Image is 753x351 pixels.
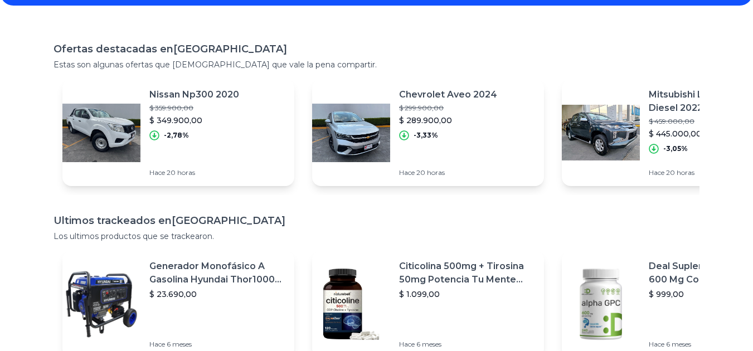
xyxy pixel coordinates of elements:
img: Featured image [62,94,140,172]
p: $ 349.900,00 [149,115,239,126]
img: Featured image [312,265,390,343]
p: $ 1.099,00 [399,289,535,300]
p: $ 299.900,00 [399,104,497,113]
p: Citicolina 500mg + Tirosina 50mg Potencia Tu Mente (120caps) Sabor Sin Sabor [399,260,535,286]
h1: Ofertas destacadas en [GEOGRAPHIC_DATA] [54,41,699,57]
p: -2,78% [164,131,189,140]
p: -3,33% [414,131,438,140]
p: Hace 20 horas [399,168,497,177]
a: Featured imageNissan Np300 2020$ 359.900,00$ 349.900,00-2,78%Hace 20 horas [62,79,294,186]
p: Hace 20 horas [149,168,239,177]
img: Featured image [62,265,140,343]
a: Featured imageChevrolet Aveo 2024$ 299.900,00$ 289.900,00-3,33%Hace 20 horas [312,79,544,186]
h1: Ultimos trackeados en [GEOGRAPHIC_DATA] [54,213,699,228]
img: Featured image [312,94,390,172]
img: Featured image [562,265,640,343]
p: Hace 6 meses [149,340,285,349]
p: -3,05% [663,144,688,153]
p: Hace 6 meses [399,340,535,349]
img: Featured image [562,94,640,172]
p: Generador Monofásico A Gasolina Hyundai Thor10000 P 11.5 Kw [149,260,285,286]
p: Los ultimos productos que se trackearon. [54,231,699,242]
p: Estas son algunas ofertas que [DEMOGRAPHIC_DATA] que vale la pena compartir. [54,59,699,70]
p: Nissan Np300 2020 [149,88,239,101]
p: $ 23.690,00 [149,289,285,300]
p: $ 289.900,00 [399,115,497,126]
p: $ 359.900,00 [149,104,239,113]
p: Chevrolet Aveo 2024 [399,88,497,101]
